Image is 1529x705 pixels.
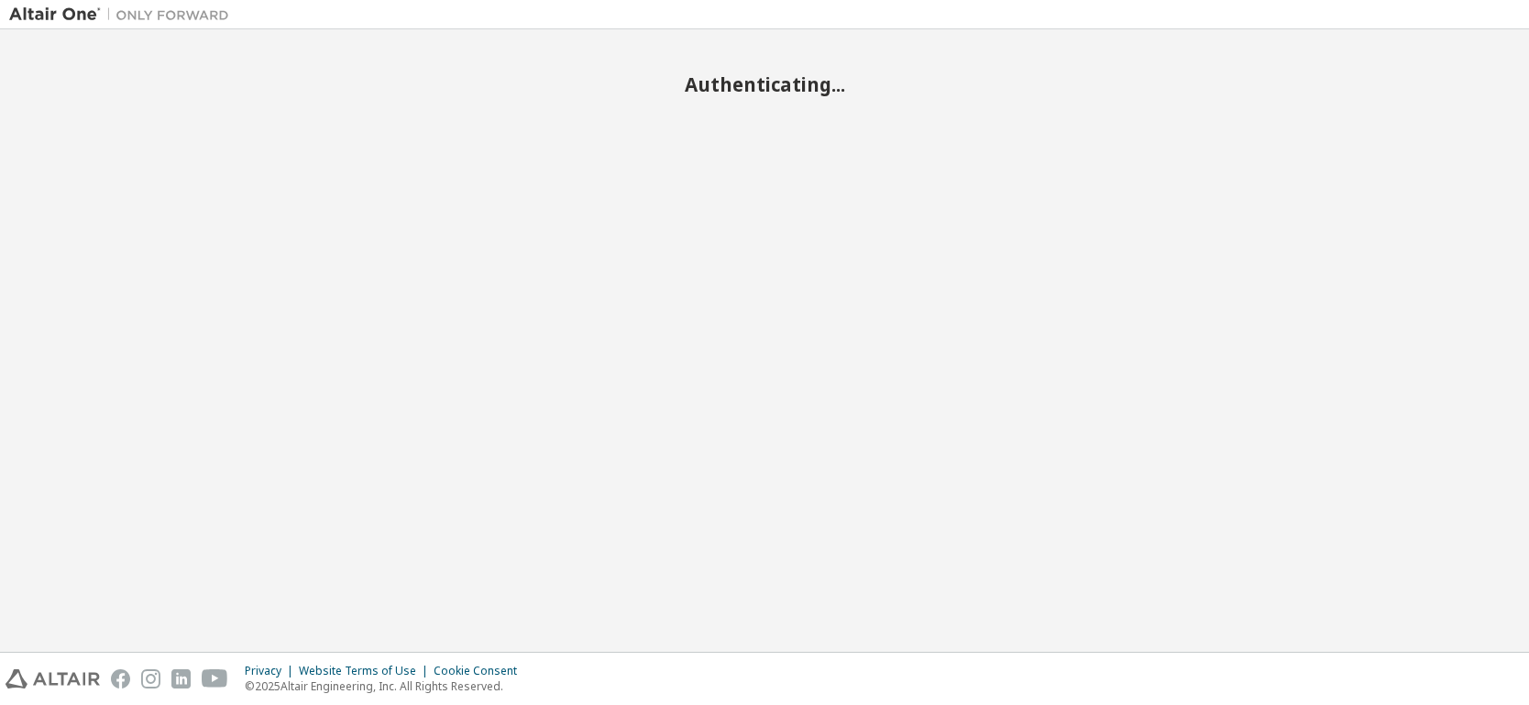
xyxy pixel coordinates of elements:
[434,664,528,678] div: Cookie Consent
[245,678,528,694] p: © 2025 Altair Engineering, Inc. All Rights Reserved.
[9,6,238,24] img: Altair One
[9,72,1520,96] h2: Authenticating...
[202,669,228,688] img: youtube.svg
[299,664,434,678] div: Website Terms of Use
[171,669,191,688] img: linkedin.svg
[141,669,160,688] img: instagram.svg
[5,669,100,688] img: altair_logo.svg
[245,664,299,678] div: Privacy
[111,669,130,688] img: facebook.svg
